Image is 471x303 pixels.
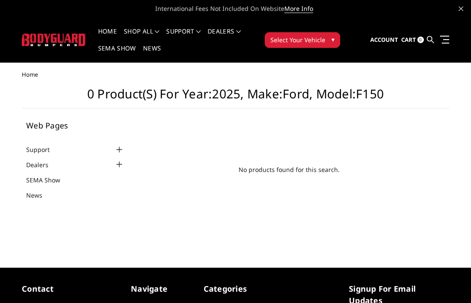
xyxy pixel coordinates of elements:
[133,165,445,174] span: No products found for this search.
[331,35,334,44] span: ▾
[98,45,136,62] a: SEMA Show
[370,36,398,44] span: Account
[401,28,424,52] a: Cart 0
[22,34,86,46] img: BODYGUARD BUMPERS
[208,28,241,45] a: Dealers
[22,87,449,108] h1: 0 Product(s) for Year:2025, Make:Ford, Model:F150
[22,71,38,78] span: Home
[265,32,340,48] button: Select Your Vehicle
[26,160,59,169] a: Dealers
[26,191,53,200] a: News
[417,37,424,43] span: 0
[270,35,325,44] span: Select Your Vehicle
[98,28,117,45] a: Home
[26,121,124,129] h5: Web Pages
[166,28,201,45] a: Support
[22,283,122,295] h5: contact
[124,28,159,45] a: shop all
[26,175,71,185] a: SEMA Show
[131,283,195,295] h5: Navigate
[204,283,268,295] h5: Categories
[26,145,61,154] a: Support
[284,4,313,13] a: More Info
[401,36,416,44] span: Cart
[143,45,161,62] a: News
[370,28,398,52] a: Account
